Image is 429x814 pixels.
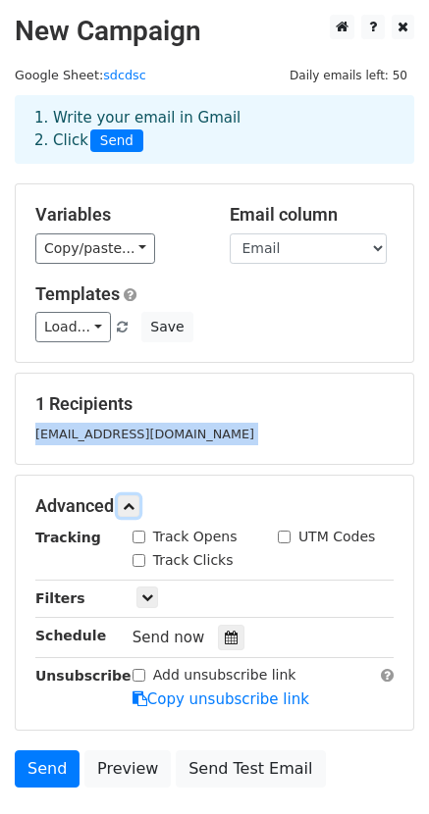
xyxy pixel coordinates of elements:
[15,68,146,82] small: Google Sheet:
[176,750,325,788] a: Send Test Email
[298,527,375,547] label: UTM Codes
[84,750,171,788] a: Preview
[153,527,238,547] label: Track Opens
[283,68,414,82] a: Daily emails left: 50
[133,629,205,646] span: Send now
[15,750,80,788] a: Send
[35,312,111,342] a: Load...
[35,283,120,304] a: Templates
[20,107,409,152] div: 1. Write your email in Gmail 2. Click
[153,665,296,686] label: Add unsubscribe link
[103,68,146,82] a: sdcdsc
[15,15,414,48] h2: New Campaign
[35,590,85,606] strong: Filters
[35,530,101,545] strong: Tracking
[35,204,200,226] h5: Variables
[133,690,309,708] a: Copy unsubscribe link
[35,393,394,415] h5: 1 Recipients
[90,129,143,153] span: Send
[153,550,234,571] label: Track Clicks
[331,720,429,814] iframe: Chat Widget
[230,204,395,226] h5: Email column
[141,312,192,342] button: Save
[35,668,132,684] strong: Unsubscribe
[35,628,106,643] strong: Schedule
[35,233,155,264] a: Copy/paste...
[35,495,394,517] h5: Advanced
[283,65,414,86] span: Daily emails left: 50
[35,427,254,441] small: [EMAIL_ADDRESS][DOMAIN_NAME]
